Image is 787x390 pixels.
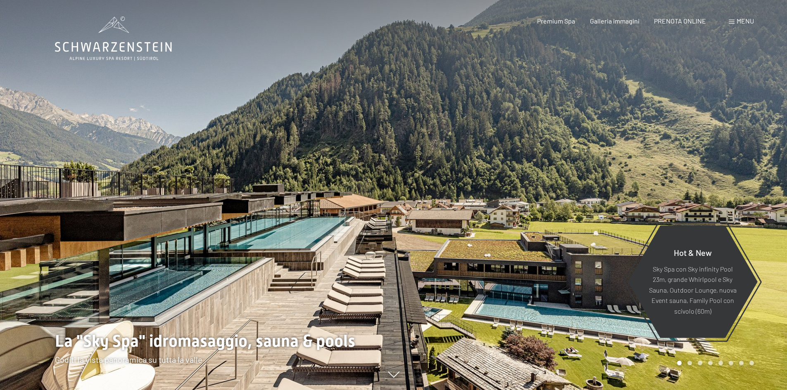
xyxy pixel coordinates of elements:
a: Galleria immagini [590,17,640,25]
a: PRENOTA ONLINE [654,17,706,25]
div: Carousel Page 4 [708,361,713,365]
a: Hot & New Sky Spa con Sky infinity Pool 23m, grande Whirlpool e Sky Sauna, Outdoor Lounge, nuova ... [627,225,758,338]
p: Sky Spa con Sky infinity Pool 23m, grande Whirlpool e Sky Sauna, Outdoor Lounge, nuova Event saun... [648,263,737,316]
div: Carousel Page 7 [739,361,744,365]
span: Menu [737,17,754,25]
span: Hot & New [674,247,712,257]
div: Carousel Page 3 [698,361,702,365]
a: Premium Spa [537,17,575,25]
div: Carousel Page 1 (Current Slide) [677,361,682,365]
div: Carousel Page 6 [729,361,733,365]
div: Carousel Pagination [674,361,754,365]
div: Carousel Page 8 [749,361,754,365]
div: Carousel Page 5 [718,361,723,365]
div: Carousel Page 2 [687,361,692,365]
